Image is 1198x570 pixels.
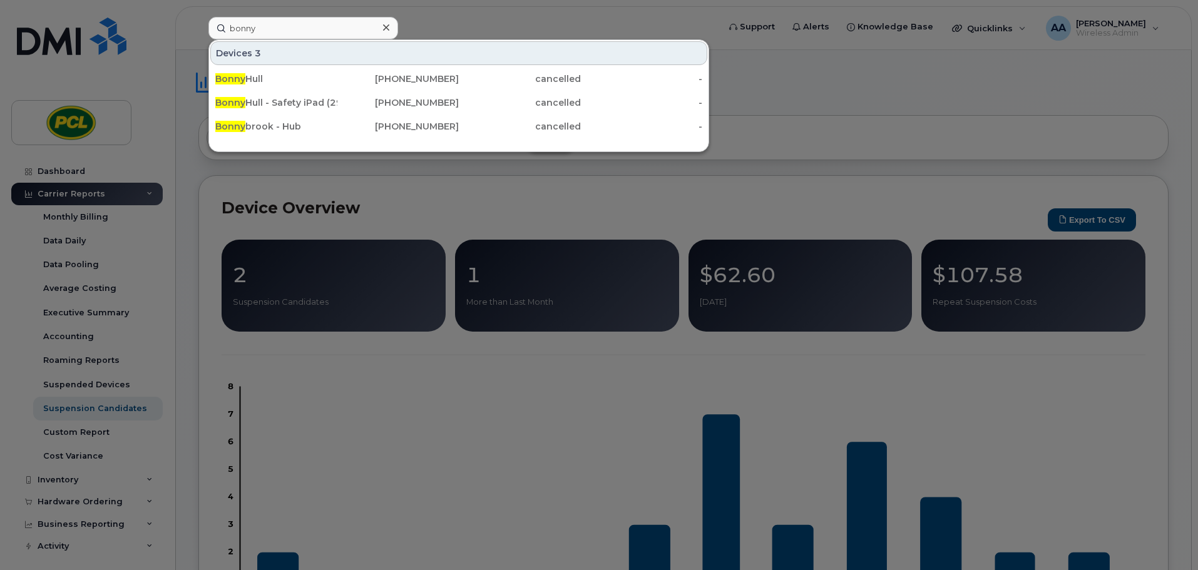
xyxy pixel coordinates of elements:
[581,120,703,133] div: -
[337,120,459,133] div: [PHONE_NUMBER]
[337,96,459,109] div: [PHONE_NUMBER]
[210,68,707,90] a: BonnyHull[PHONE_NUMBER]cancelled-
[581,73,703,85] div: -
[215,73,337,85] div: Hull
[337,73,459,85] div: [PHONE_NUMBER]
[215,96,337,109] div: Hull - Safety iPad (29J7290)
[215,121,245,132] span: Bonny
[581,96,703,109] div: -
[459,73,581,85] div: cancelled
[459,96,581,109] div: cancelled
[210,91,707,114] a: BonnyHull - Safety iPad (29J7290)[PHONE_NUMBER]cancelled-
[215,120,337,133] div: brook - Hub
[215,73,245,84] span: Bonny
[210,41,707,65] div: Devices
[210,115,707,138] a: Bonnybrook - Hub[PHONE_NUMBER]cancelled-
[255,47,261,59] span: 3
[215,97,245,108] span: Bonny
[459,120,581,133] div: cancelled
